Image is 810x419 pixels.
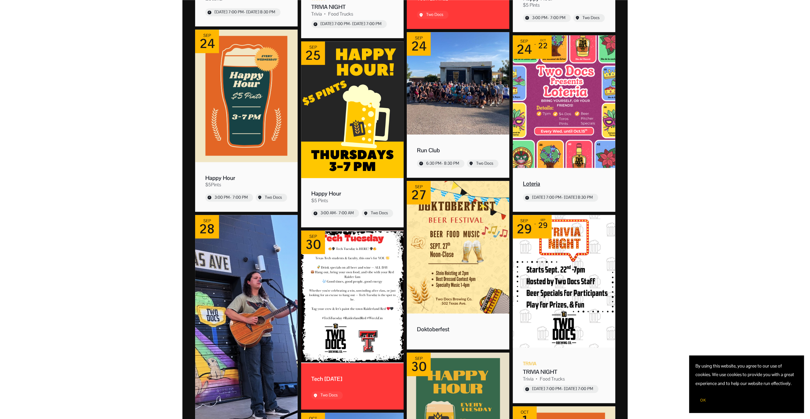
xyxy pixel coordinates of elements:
[215,195,248,200] div: Start time: 3:00 PM, end time: 7:00 PM
[320,21,382,27] div: Start time: 7:00 PM, end time: 7:00 PM
[311,190,393,197] div: Event name
[305,234,321,239] div: Sep
[301,230,404,363] img: Picture for 'Tech Tuesday' event
[582,15,600,20] div: Event location
[205,182,287,188] div: Event tags
[513,215,552,238] div: Event dates: September 29 - September 29
[407,32,431,56] div: Event date: September 24
[407,32,509,134] img: Picture for 'Run Club ' event
[311,197,393,203] div: Event tags
[320,210,354,216] div: Start time: 3:00 AM, end time: 7:00 AM
[517,44,532,55] div: 24
[519,410,530,415] div: Oct
[301,230,325,254] div: Event date: September 30
[311,375,393,382] div: Event name
[513,35,615,168] img: Picture for 'Loteria' event
[301,41,404,178] img: Picture for 'Happy Hour' event
[476,161,493,166] div: Event location
[405,179,511,351] div: Event: Doktoberfest
[700,398,706,403] span: OK
[407,181,431,204] div: Event date: September 27
[311,10,393,17] div: Event tags
[411,361,426,372] div: 30
[538,42,548,49] div: 22
[411,36,426,40] div: Sep
[411,185,426,189] div: Sep
[305,45,321,50] div: Sep
[538,218,548,221] div: Sep
[194,28,299,213] div: Event: Happy Hour
[417,146,499,154] div: Event name
[523,2,540,8] div: $5 Pints
[199,38,215,49] div: 24
[511,34,617,213] div: Event: Loteria
[426,12,443,17] div: Event location
[299,229,405,411] div: Event: Tech Tuesday
[411,189,426,201] div: 27
[538,221,548,229] div: 29
[523,2,605,8] div: Event tags
[195,30,219,53] div: Event date: September 24
[311,197,328,203] div: $5 Pints
[195,30,298,162] img: Picture for 'Happy Hour' event
[311,10,322,17] div: Trivia
[523,368,605,375] div: Event name
[328,10,353,17] div: Food Trucks
[199,219,215,223] div: Sep
[511,213,617,405] div: Event: TRIVIA NIGHT
[523,375,533,382] div: Trivia
[299,40,405,229] div: Event: Happy Hour
[523,375,605,382] div: Event tags
[517,39,532,44] div: Sep
[417,325,499,333] div: Event name
[199,223,215,235] div: 28
[411,40,426,52] div: 24
[205,174,287,181] div: Event name
[311,3,393,10] div: Event name
[695,394,711,406] button: OK
[532,195,593,200] div: Start time: 7:00 PM, end time: 8:30 PM
[265,195,282,200] div: Event location
[407,353,431,376] div: Event date: September 30
[695,362,797,388] p: By using this website, you agree to our use of cookies. We use cookies to provide you with a grea...
[517,219,532,223] div: Sep
[540,375,565,382] div: Food Trucks
[371,210,388,216] div: Event location
[513,215,615,347] img: Picture for 'TRIVIA NIGHT' event
[426,161,459,166] div: Start time: 6:30 PM, end time: 8:30 PM
[517,223,532,235] div: 29
[301,41,325,65] div: Event date: September 25
[205,182,221,188] div: $5Pints
[411,356,426,361] div: Sep
[195,215,219,238] div: Event date: September 28
[305,239,321,250] div: 30
[513,35,552,59] div: Event dates: September 24 - October 22
[532,386,593,392] div: Start time: 7:00 PM, end time: 7:00 PM
[523,360,536,367] div: Event category
[538,39,548,42] div: Oct
[407,181,509,313] img: Picture for 'Doktoberfest' event
[320,393,338,398] div: Event location
[199,33,215,38] div: Sep
[689,355,804,413] section: Cookie banner
[532,15,566,20] div: Start time: 3:00 PM, end time: 7:00 PM
[305,50,321,61] div: 25
[215,10,275,15] div: Start time: 7:00 PM, end time: 8:30 PM
[523,180,605,187] div: Event name
[405,31,511,179] div: Event: Run Club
